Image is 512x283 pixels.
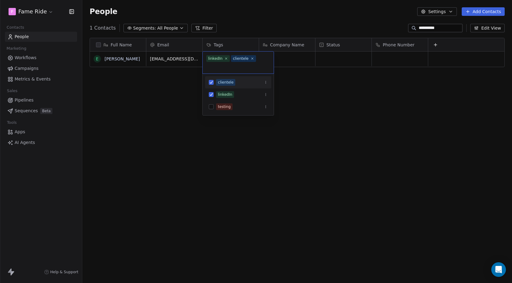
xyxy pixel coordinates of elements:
div: Suggestions [205,76,271,113]
div: clientele [233,56,248,61]
div: clientele [218,80,233,85]
div: testing [218,104,231,109]
div: linkedIn [208,56,222,61]
div: linkedIn [218,92,232,97]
